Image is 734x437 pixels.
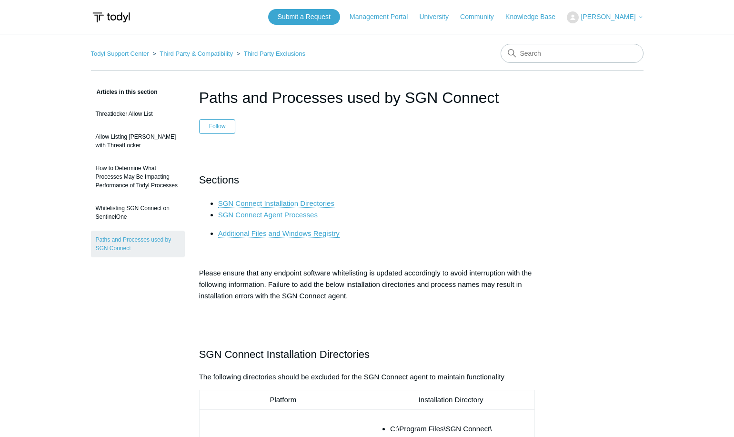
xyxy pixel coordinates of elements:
input: Search [501,44,644,63]
li: C:\Program Files\SGN Connect\ [390,423,531,435]
a: Paths and Processes used by SGN Connect [91,231,185,257]
span: [PERSON_NAME] [581,13,635,20]
td: Installation Directory [367,390,534,410]
a: Whitelisting SGN Connect on SentinelOne [91,199,185,226]
button: Follow Article [199,119,236,133]
a: Management Portal [350,12,417,22]
a: Todyl Support Center [91,50,149,57]
span: Articles in this section [91,89,158,95]
button: [PERSON_NAME] [567,11,643,23]
a: Community [460,12,503,22]
a: SGN Connect Installation Directories [218,199,334,208]
a: University [419,12,458,22]
h2: Sections [199,172,535,188]
li: Third Party Exclusions [235,50,305,57]
span: The following directories should be excluded for the SGN Connect agent to maintain functionality [199,373,504,381]
a: Knowledge Base [505,12,565,22]
a: Additional Files and Windows Registry [218,229,340,238]
a: Threatlocker Allow List [91,105,185,123]
a: Submit a Request [268,9,340,25]
li: Third Party & Compatibility [151,50,235,57]
a: Third Party Exclusions [244,50,305,57]
h1: Paths and Processes used by SGN Connect [199,86,535,109]
a: Allow Listing [PERSON_NAME] with ThreatLocker [91,128,185,154]
td: Platform [199,390,367,410]
li: Todyl Support Center [91,50,151,57]
a: Third Party & Compatibility [160,50,233,57]
span: Please ensure that any endpoint software whitelisting is updated accordingly to avoid interruptio... [199,269,532,300]
img: Todyl Support Center Help Center home page [91,9,131,26]
a: How to Determine What Processes May Be Impacting Performance of Todyl Processes [91,159,185,194]
a: SGN Connect Agent Processes [218,211,318,219]
span: SGN Connect Installation Directories [199,348,370,360]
